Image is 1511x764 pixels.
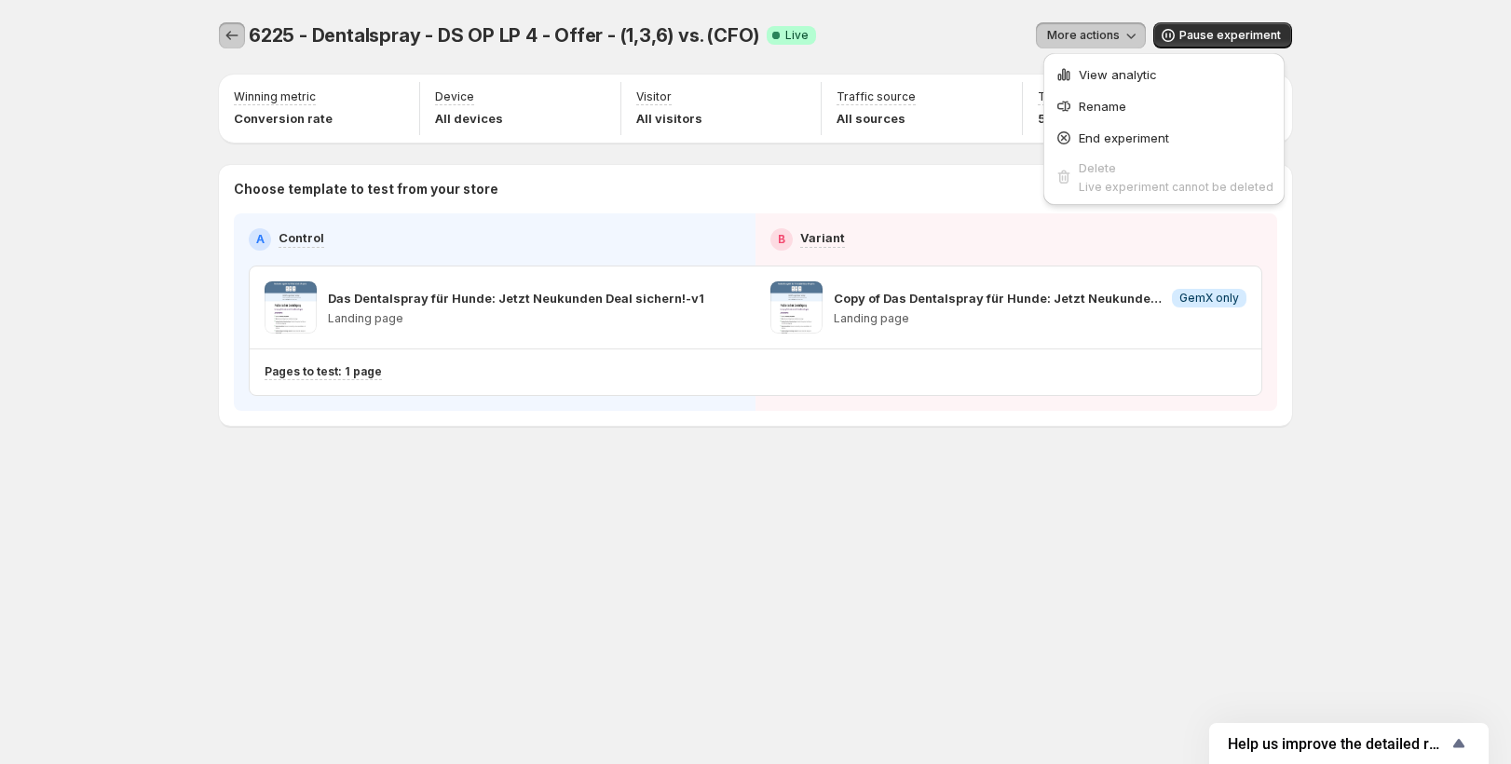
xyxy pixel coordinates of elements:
img: Das Dentalspray für Hunde: Jetzt Neukunden Deal sichern!-v1 [265,281,317,334]
button: Rename [1049,90,1279,120]
p: Das Dentalspray für Hunde: Jetzt Neukunden Deal sichern!-v1 [328,289,704,307]
p: Landing page [328,311,704,326]
div: Delete [1079,158,1273,177]
button: Experiments [219,22,245,48]
p: Control [279,228,324,247]
p: Conversion rate [234,109,333,128]
img: Copy of Das Dentalspray für Hunde: Jetzt Neukunden Deal sichern!-v1 [770,281,823,334]
span: More actions [1047,28,1120,43]
p: All visitors [636,109,702,128]
p: Landing page [834,311,1246,326]
p: Choose template to test from your store [234,180,1277,198]
p: All sources [837,109,916,128]
button: Pause experiment [1153,22,1292,48]
span: Help us improve the detailed report for A/B campaigns [1228,735,1448,753]
button: View analytic [1049,59,1279,89]
button: Show survey - Help us improve the detailed report for A/B campaigns [1228,732,1470,755]
span: Live [785,28,809,43]
p: Traffic source [837,89,916,104]
span: Live experiment cannot be deleted [1079,180,1273,194]
button: More actions [1036,22,1146,48]
p: All devices [435,109,503,128]
span: Pause experiment [1179,28,1281,43]
span: End experiment [1079,130,1169,145]
span: 6225 - Dentalspray - DS OP LP 4 - Offer - (1,3,6) vs. (CFO) [249,24,759,47]
p: Pages to test: 1 page [265,364,382,379]
p: Copy of Das Dentalspray für Hunde: Jetzt Neukunden Deal sichern!-v1 [834,289,1164,307]
p: Variant [800,228,845,247]
p: Device [435,89,474,104]
h2: B [778,232,785,247]
button: End experiment [1049,122,1279,152]
button: DeleteLive experiment cannot be deleted [1049,154,1279,199]
span: GemX only [1179,291,1239,306]
h2: A [256,232,265,247]
span: View analytic [1079,67,1157,82]
p: Winning metric [234,89,316,104]
span: Rename [1079,99,1126,114]
p: Visitor [636,89,672,104]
